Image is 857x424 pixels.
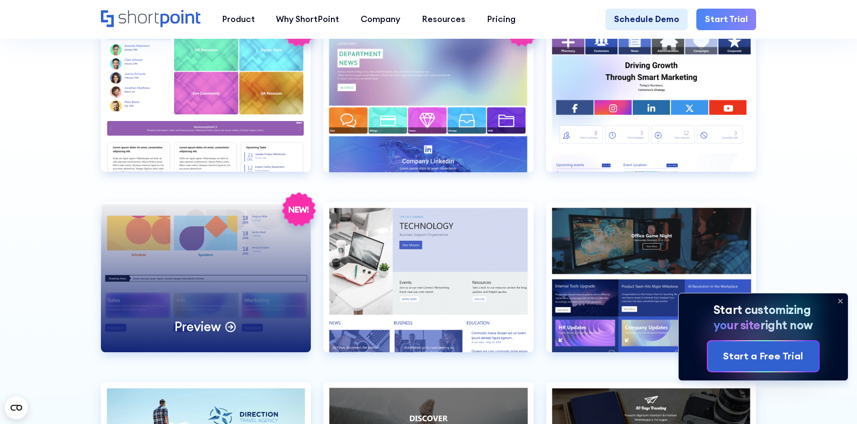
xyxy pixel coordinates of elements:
[222,13,255,26] div: Product
[546,22,756,189] a: Marketing 1
[211,9,265,30] a: Product
[175,318,221,335] p: Preview
[476,9,526,30] a: Pricing
[350,9,411,30] a: Company
[101,10,200,29] a: Home
[487,13,516,26] div: Pricing
[323,22,533,189] a: Knowledge Portal 3
[323,202,533,369] a: News Portal 1
[696,9,757,30] a: Start Trial
[546,202,756,369] a: News Portal 2
[411,9,476,30] a: Resources
[101,202,311,369] a: Marketing 2Preview
[101,22,311,189] a: Knowledge Portal 2
[605,9,688,30] a: Schedule Demo
[361,13,400,26] div: Company
[5,396,28,419] button: Open CMP widget
[723,349,803,363] div: Start a Free Trial
[422,13,465,26] div: Resources
[708,341,819,371] a: Start a Free Trial
[265,9,350,30] a: Why ShortPoint
[276,13,339,26] div: Why ShortPoint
